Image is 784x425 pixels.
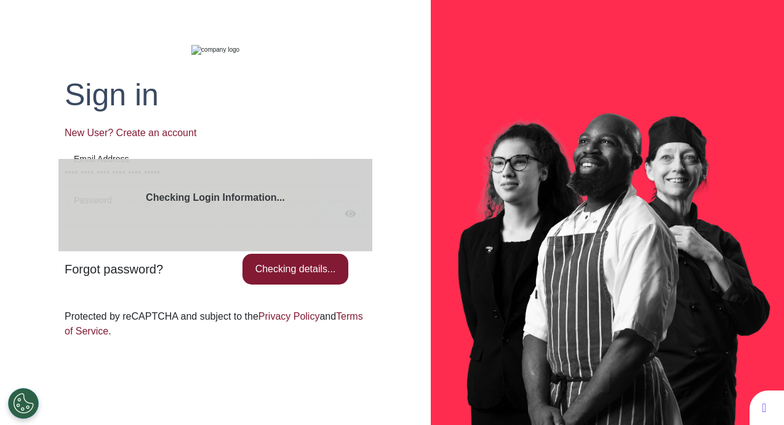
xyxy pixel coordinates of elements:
a: Privacy Policy [258,311,320,322]
h2: Sign in [65,76,366,113]
button: Open Preferences [8,388,39,419]
div: Checking Login Information... [58,190,372,205]
div: Protected by reCAPTCHA and subject to the and . [65,309,366,339]
button: Checking details... [242,254,349,285]
span: New User? Create an account [65,127,196,138]
label: Email Address [71,153,132,166]
img: company logo [191,45,239,55]
span: Forgot password? [65,262,163,276]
